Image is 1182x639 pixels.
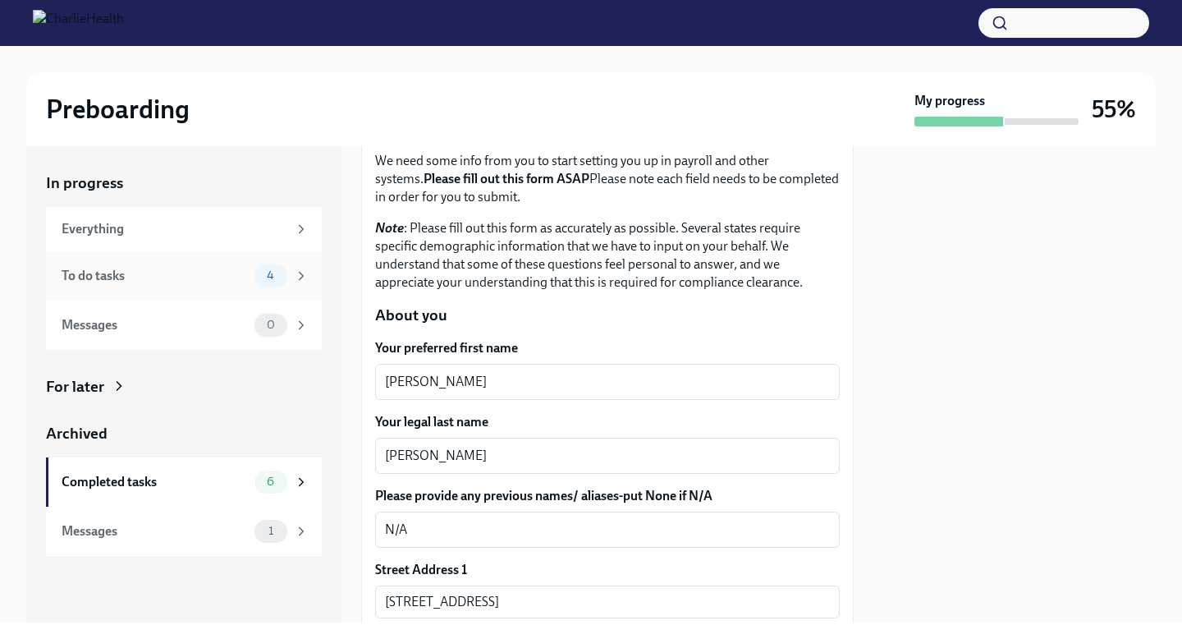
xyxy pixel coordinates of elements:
[424,171,589,186] strong: Please fill out this form ASAP
[46,423,322,444] a: Archived
[62,220,287,238] div: Everything
[375,487,840,505] label: Please provide any previous names/ aliases-put None if N/A
[46,457,322,507] a: Completed tasks6
[257,269,284,282] span: 4
[914,92,985,110] strong: My progress
[46,301,322,350] a: Messages0
[1092,94,1136,124] h3: 55%
[33,10,124,36] img: CharlieHealth
[375,561,467,579] label: Street Address 1
[385,372,830,392] textarea: [PERSON_NAME]
[385,520,830,540] textarea: N/A
[62,316,248,334] div: Messages
[375,219,840,292] p: : Please fill out this form as accurately as possible. Several states require specific demographi...
[46,376,104,398] div: For later
[259,525,283,537] span: 1
[375,413,840,431] label: Your legal last name
[46,251,322,301] a: To do tasks4
[62,267,248,285] div: To do tasks
[375,152,840,206] p: We need some info from you to start setting you up in payroll and other systems. Please note each...
[46,93,190,126] h2: Preboarding
[62,522,248,540] div: Messages
[46,507,322,556] a: Messages1
[46,172,322,194] a: In progress
[46,376,322,398] a: For later
[257,319,285,331] span: 0
[375,339,840,357] label: Your preferred first name
[62,473,248,491] div: Completed tasks
[375,305,840,326] p: About you
[375,220,404,236] strong: Note
[46,207,322,251] a: Everything
[257,476,284,488] span: 6
[385,446,830,466] textarea: [PERSON_NAME]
